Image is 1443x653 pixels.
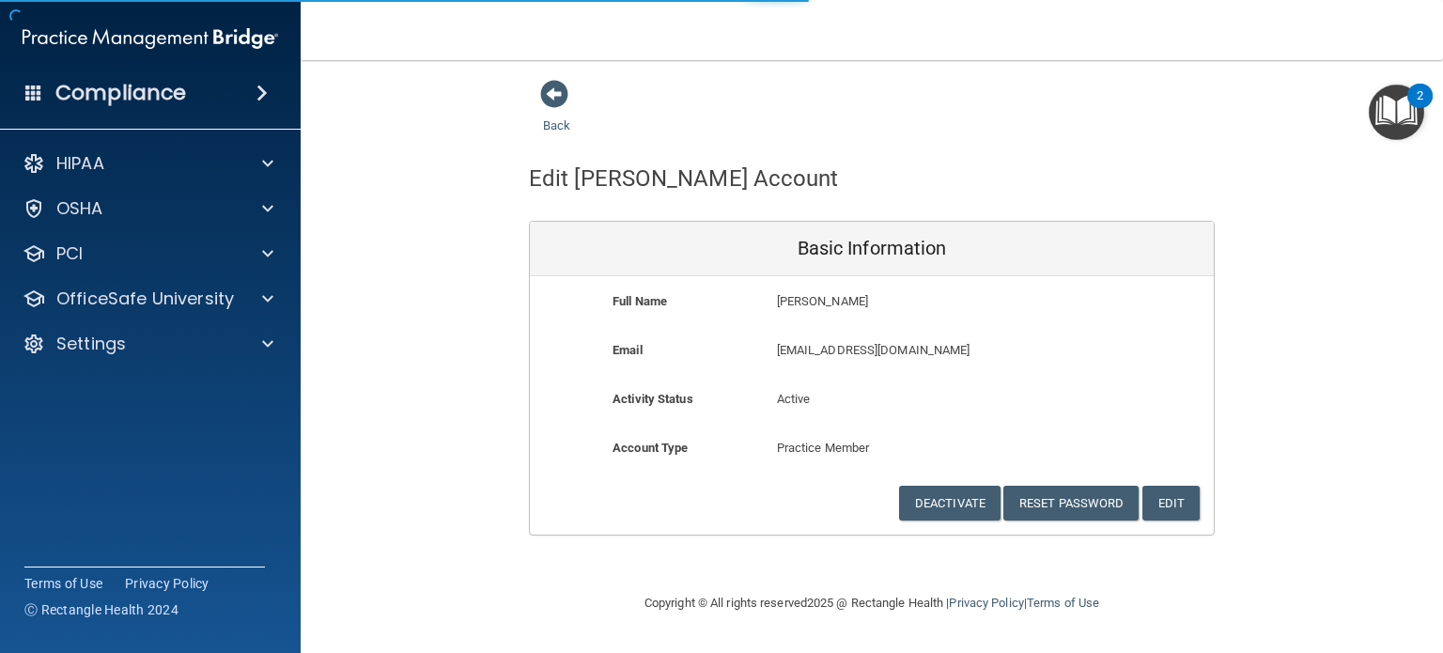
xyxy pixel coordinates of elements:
[777,437,968,459] p: Practice Member
[543,96,570,132] a: Back
[23,20,278,57] img: PMB logo
[56,197,103,220] p: OSHA
[55,80,186,106] h4: Compliance
[899,486,1001,521] button: Deactivate
[1417,96,1423,120] div: 2
[529,573,1215,633] div: Copyright © All rights reserved 2025 @ Rectangle Health | |
[56,242,83,265] p: PCI
[1142,486,1200,521] button: Edit
[24,600,178,619] span: Ⓒ Rectangle Health 2024
[530,222,1214,276] div: Basic Information
[56,152,104,175] p: HIPAA
[613,441,688,455] b: Account Type
[23,288,273,310] a: OfficeSafe University
[1119,521,1420,595] iframe: Drift Widget Chat Controller
[777,388,968,411] p: Active
[777,339,1077,362] p: [EMAIL_ADDRESS][DOMAIN_NAME]
[23,242,273,265] a: PCI
[777,290,1077,313] p: [PERSON_NAME]
[949,596,1023,610] a: Privacy Policy
[125,574,209,593] a: Privacy Policy
[23,333,273,355] a: Settings
[23,152,273,175] a: HIPAA
[56,288,234,310] p: OfficeSafe University
[613,343,643,357] b: Email
[529,166,839,191] h4: Edit [PERSON_NAME] Account
[613,294,667,308] b: Full Name
[23,197,273,220] a: OSHA
[24,574,102,593] a: Terms of Use
[1003,486,1139,521] button: Reset Password
[56,333,126,355] p: Settings
[1369,85,1424,140] button: Open Resource Center, 2 new notifications
[1027,596,1099,610] a: Terms of Use
[613,392,693,406] b: Activity Status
